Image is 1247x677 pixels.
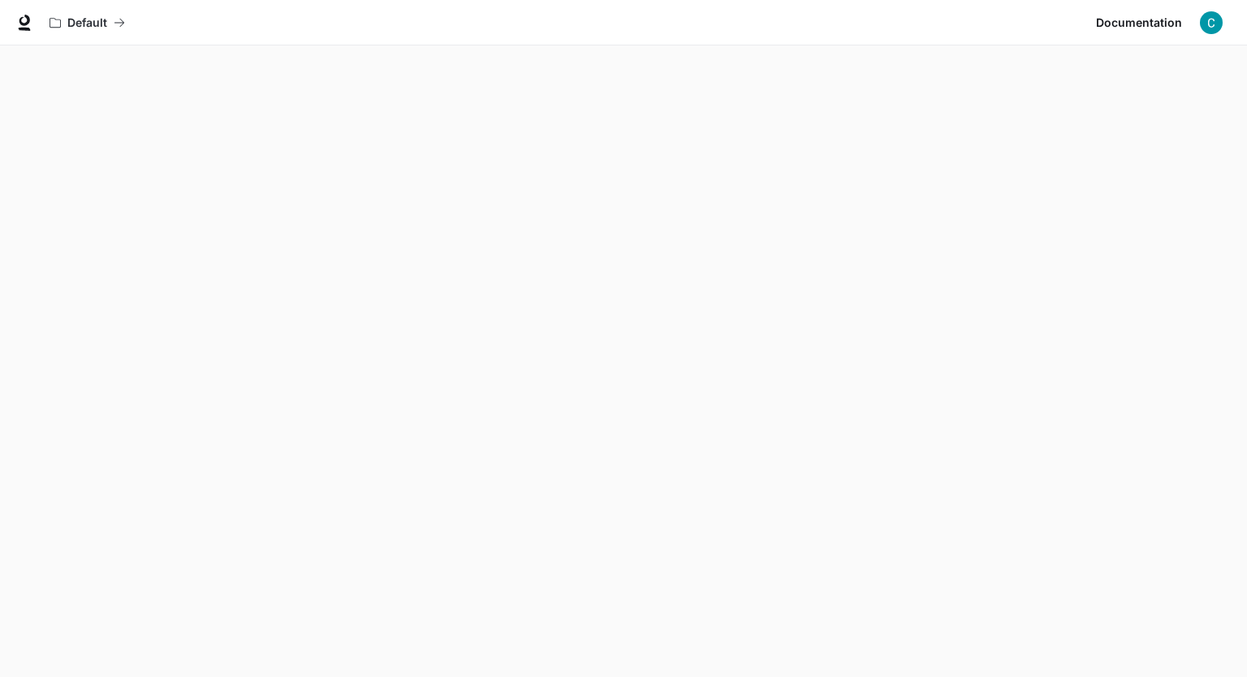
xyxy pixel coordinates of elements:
button: User avatar [1195,6,1228,39]
span: Documentation [1096,13,1182,33]
button: All workspaces [42,6,132,39]
img: User avatar [1200,11,1223,34]
a: Documentation [1090,6,1189,39]
p: Default [67,16,107,30]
